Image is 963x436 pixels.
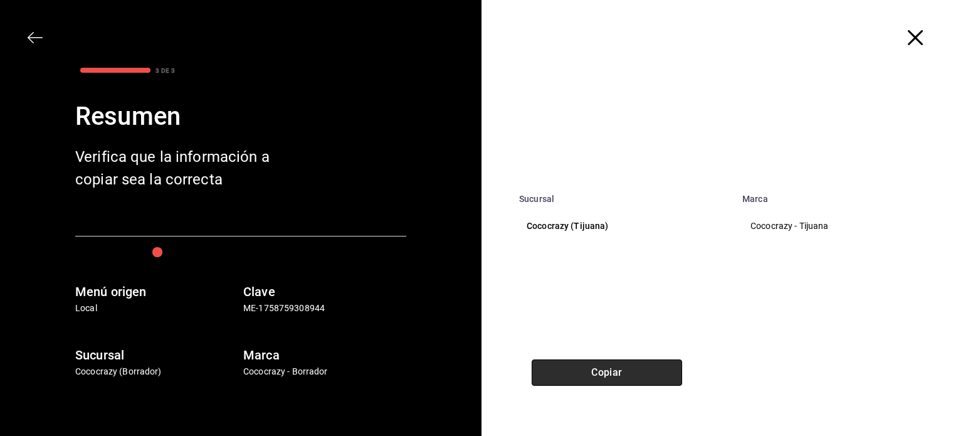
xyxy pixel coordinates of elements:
th: Sucursal [512,186,735,204]
h6: Menú origen [75,282,238,302]
h6: Clave [243,282,406,302]
h6: Sucursal [75,345,238,365]
p: Cococrazy (Tijuana) [527,220,720,233]
div: Resumen [75,98,406,136]
div: 3 DE 3 [155,66,175,75]
p: Cococrazy - Tijuana [750,220,942,233]
p: Cococrazy - Borrador [243,365,406,378]
th: Marca [735,186,963,204]
p: Cococrazy (Borrador) [75,365,238,378]
button: Copiar [532,359,682,386]
p: ME-1758759308944 [243,302,406,315]
p: Local [75,302,238,315]
h6: Marca [243,345,406,365]
div: Verifica que la información a copiar sea la correcta [75,146,276,191]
